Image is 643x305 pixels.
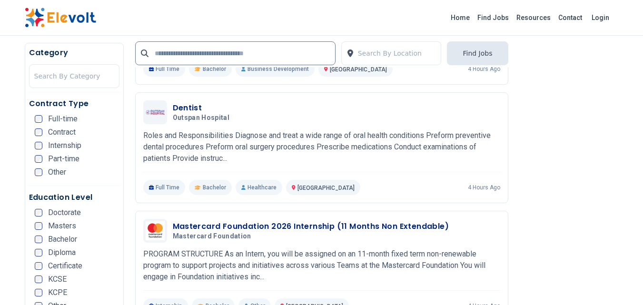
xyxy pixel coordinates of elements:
[35,115,42,123] input: Full-time
[29,192,119,203] h5: Education Level
[447,41,508,65] button: Find Jobs
[35,289,42,296] input: KCPE
[595,259,643,305] iframe: Chat Widget
[474,10,513,25] a: Find Jobs
[143,100,500,195] a: Outspan HospitalDentistOutspan HospitalRoles and Responsibilities Diagnose and treat a wide range...
[173,232,251,241] span: Mastercard Foundation
[29,47,119,59] h5: Category
[173,114,230,122] span: Outspan Hospital
[143,248,500,283] p: PROGRAM STRUCTURE As an Intern, you will be assigned on an 11-month fixed term non-renewable prog...
[48,115,78,123] span: Full-time
[48,289,67,296] span: KCPE
[35,249,42,256] input: Diploma
[586,8,615,27] a: Login
[29,98,119,109] h5: Contract Type
[48,262,82,270] span: Certificate
[236,61,315,77] p: Business Development
[35,222,42,230] input: Masters
[447,10,474,25] a: Home
[48,209,81,216] span: Doctorate
[35,155,42,163] input: Part-time
[143,130,500,164] p: Roles and Responsibilities Diagnose and treat a wide range of oral health conditions Preform prev...
[143,180,186,195] p: Full Time
[203,65,226,73] span: Bachelor
[48,222,76,230] span: Masters
[236,180,282,195] p: Healthcare
[35,236,42,243] input: Bachelor
[468,65,500,73] p: 4 hours ago
[48,155,79,163] span: Part-time
[48,236,77,243] span: Bachelor
[513,10,554,25] a: Resources
[35,142,42,149] input: Internship
[554,10,586,25] a: Contact
[297,185,355,191] span: [GEOGRAPHIC_DATA]
[330,66,387,73] span: [GEOGRAPHIC_DATA]
[203,184,226,191] span: Bachelor
[48,168,66,176] span: Other
[173,221,449,232] h3: Mastercard Foundation 2026 Internship (11 Months Non Extendable)
[146,110,165,115] img: Outspan Hospital
[143,61,186,77] p: Full Time
[35,262,42,270] input: Certificate
[146,221,165,240] img: Mastercard Foundation
[48,275,67,283] span: KCSE
[173,102,234,114] h3: Dentist
[468,184,500,191] p: 4 hours ago
[48,142,81,149] span: Internship
[35,275,42,283] input: KCSE
[48,249,76,256] span: Diploma
[35,209,42,216] input: Doctorate
[48,128,76,136] span: Contract
[35,128,42,136] input: Contract
[35,168,42,176] input: Other
[25,8,96,28] img: Elevolt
